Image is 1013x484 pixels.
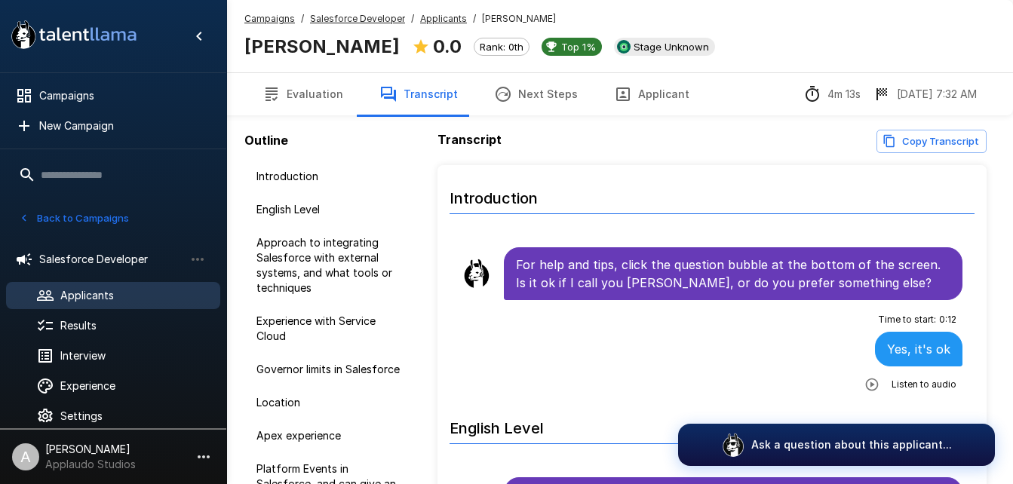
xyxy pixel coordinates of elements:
button: Transcript [361,73,476,115]
button: Applicant [596,73,708,115]
span: / [473,11,476,26]
span: Apex experience [256,428,407,443]
div: Approach to integrating Salesforce with external systems, and what tools or techniques [244,229,419,302]
button: Next Steps [476,73,596,115]
button: Evaluation [244,73,361,115]
img: llama_clean.png [462,259,492,289]
p: [DATE] 7:32 AM [897,87,977,102]
span: Time to start : [878,312,936,327]
span: Experience with Service Cloud [256,314,407,344]
div: The time between starting and completing the interview [803,85,861,103]
span: Location [256,395,407,410]
div: Introduction [244,163,419,190]
h6: English Level [450,404,975,444]
div: Experience with Service Cloud [244,308,419,350]
p: Yes, it's ok [887,340,950,358]
span: / [301,11,304,26]
img: smartrecruiters_logo.jpeg [617,40,631,54]
b: Outline [244,133,288,148]
span: Stage Unknown [628,41,715,53]
span: / [411,11,414,26]
u: Salesforce Developer [310,13,405,24]
b: 0.0 [433,35,462,57]
button: Ask a question about this applicant... [678,424,995,466]
p: For help and tips, click the question bubble at the bottom of the screen. Is it ok if I call you ... [516,256,950,292]
b: Transcript [437,132,502,147]
div: Governor limits in Salesforce [244,356,419,383]
span: Top 1% [555,41,602,53]
div: Location [244,389,419,416]
p: 4m 13s [827,87,861,102]
img: logo_glasses@2x.png [721,433,745,457]
div: View profile in SmartRecruiters [614,38,715,56]
u: Applicants [420,13,467,24]
div: Apex experience [244,422,419,449]
span: [PERSON_NAME] [482,11,556,26]
div: The date and time when the interview was completed [873,85,977,103]
span: 0 : 12 [939,312,956,327]
b: [PERSON_NAME] [244,35,400,57]
span: Introduction [256,169,407,184]
u: Campaigns [244,13,295,24]
button: Copy transcript [876,130,987,153]
span: Governor limits in Salesforce [256,362,407,377]
div: English Level [244,196,419,223]
h6: Introduction [450,174,975,214]
span: Rank: 0th [474,41,529,53]
span: Approach to integrating Salesforce with external systems, and what tools or techniques [256,235,407,296]
span: English Level [256,202,407,217]
span: Listen to audio [892,377,956,392]
p: Ask a question about this applicant... [751,437,952,452]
